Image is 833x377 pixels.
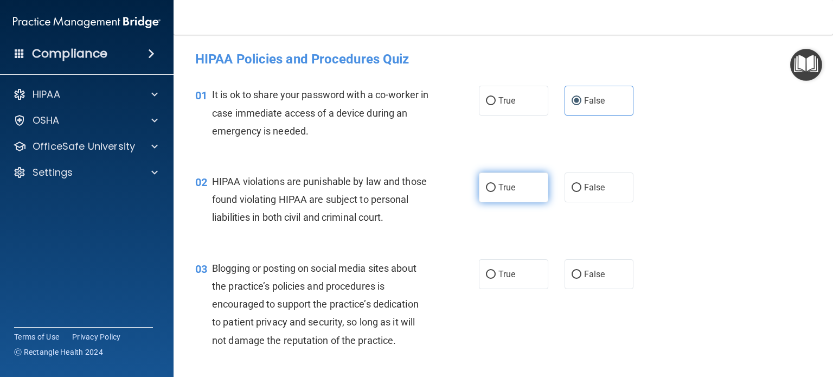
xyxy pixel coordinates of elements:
input: False [572,97,581,105]
img: PMB logo [13,11,161,33]
span: True [498,95,515,106]
input: True [486,184,496,192]
input: True [486,97,496,105]
input: True [486,271,496,279]
a: Settings [13,166,158,179]
a: Terms of Use [14,331,59,342]
h4: HIPAA Policies and Procedures Quiz [195,52,811,66]
a: HIPAA [13,88,158,101]
span: True [498,182,515,193]
h4: Compliance [32,46,107,61]
span: HIPAA violations are punishable by law and those found violating HIPAA are subject to personal li... [212,176,427,223]
p: OSHA [33,114,60,127]
a: Privacy Policy [72,331,121,342]
p: Settings [33,166,73,179]
span: It is ok to share your password with a co-worker in case immediate access of a device during an e... [212,89,428,136]
button: Open Resource Center [790,49,822,81]
span: True [498,269,515,279]
span: False [584,182,605,193]
span: 02 [195,176,207,189]
span: 01 [195,89,207,102]
span: Ⓒ Rectangle Health 2024 [14,347,103,357]
p: HIPAA [33,88,60,101]
p: OfficeSafe University [33,140,135,153]
span: False [584,95,605,106]
a: OSHA [13,114,158,127]
input: False [572,184,581,192]
span: Blogging or posting on social media sites about the practice’s policies and procedures is encoura... [212,263,419,346]
span: 03 [195,263,207,276]
a: OfficeSafe University [13,140,158,153]
span: False [584,269,605,279]
input: False [572,271,581,279]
